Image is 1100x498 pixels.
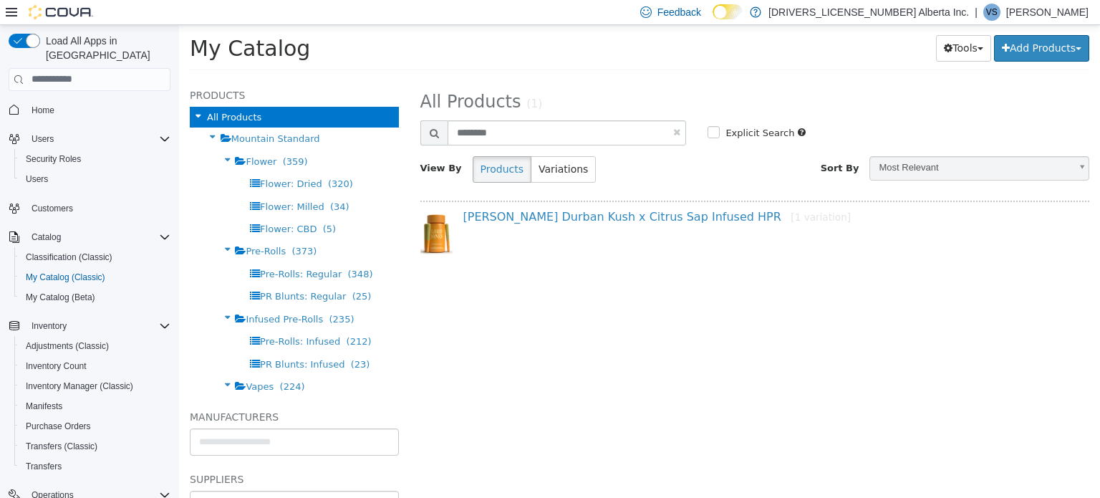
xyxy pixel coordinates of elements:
span: Customers [32,203,73,214]
small: (1) [347,72,363,85]
span: Most Relevant [691,132,891,154]
span: Manifests [20,398,170,415]
span: My Catalog (Beta) [26,292,95,303]
button: Users [14,169,176,189]
span: Pre-Rolls: Regular [81,244,163,254]
span: Inventory Manager (Classic) [26,380,133,392]
button: My Catalog (Beta) [14,287,176,307]
span: Manifests [26,401,62,412]
a: Transfers [20,458,67,475]
span: Pre-Rolls [67,221,107,231]
p: [PERSON_NAME] [1006,4,1089,21]
span: Users [32,133,54,145]
img: 150 [241,186,274,231]
button: Home [3,100,176,120]
span: Purchase Orders [26,421,91,432]
a: My Catalog (Classic) [20,269,111,286]
span: Mountain Standard [52,108,141,119]
span: Home [32,105,54,116]
span: Dark Mode [713,19,713,20]
span: Feedback [657,5,701,19]
span: Purchase Orders [20,418,170,435]
a: Customers [26,200,79,217]
a: Users [20,171,54,188]
span: (212) [168,311,193,322]
p: | [975,4,978,21]
span: VS [986,4,998,21]
span: Sort By [642,138,680,148]
span: Load All Apps in [GEOGRAPHIC_DATA] [40,34,170,62]
span: Catalog [32,231,61,243]
span: Security Roles [20,150,170,168]
span: (5) [144,198,157,209]
span: My Catalog (Classic) [20,269,170,286]
a: Security Roles [20,150,87,168]
span: Users [26,173,48,185]
span: Flower: CBD [81,198,137,209]
a: Adjustments (Classic) [20,337,115,355]
h5: Manufacturers [11,383,220,401]
span: Adjustments (Classic) [20,337,170,355]
span: Inventory [26,317,170,335]
img: Cova [29,5,93,19]
a: Classification (Classic) [20,249,118,266]
span: Infused Pre-Rolls [67,289,144,300]
span: Vapes [67,356,95,367]
span: Transfers [20,458,170,475]
button: My Catalog (Classic) [14,267,176,287]
button: Inventory Count [14,356,176,376]
span: View By [241,138,283,148]
button: Purchase Orders [14,416,176,436]
button: Inventory [26,317,72,335]
span: Flower: Milled [81,176,145,187]
span: (34) [151,176,170,187]
span: (320) [149,153,174,164]
span: Home [26,101,170,119]
button: Security Roles [14,149,176,169]
button: Transfers (Classic) [14,436,176,456]
button: Classification (Classic) [14,247,176,267]
button: Inventory Manager (Classic) [14,376,176,396]
button: Variations [352,131,417,158]
span: My Catalog (Beta) [20,289,170,306]
a: Home [26,102,60,119]
div: Victor Sandoval Ortiz [983,4,1000,21]
span: Inventory Manager (Classic) [20,378,170,395]
span: (235) [150,289,175,300]
span: PR Blunts: Infused [81,334,165,345]
a: [PERSON_NAME] Durban Kush x Citrus Sap Infused HPR[1 variation] [284,185,672,198]
button: Users [26,130,59,148]
span: Inventory Count [26,360,87,372]
button: Inventory [3,316,176,336]
a: Transfers (Classic) [20,438,103,455]
button: Adjustments (Classic) [14,336,176,356]
span: (25) [173,266,193,277]
span: Flower: Dried [81,153,143,164]
button: Customers [3,198,176,219]
span: Transfers (Classic) [20,438,170,455]
span: Transfers (Classic) [26,441,97,452]
button: Manifests [14,396,176,416]
a: My Catalog (Beta) [20,289,101,306]
span: My Catalog [11,11,131,36]
span: Inventory Count [20,358,170,375]
span: (348) [169,244,194,254]
label: Explicit Search [543,101,615,115]
span: Flower [67,131,97,142]
span: PR Blunts: Regular [81,266,167,277]
span: All Products [241,67,342,87]
span: Catalog [26,229,170,246]
p: [DRIVERS_LICENSE_NUMBER] Alberta Inc. [768,4,969,21]
h5: Products [11,62,220,79]
span: All Products [28,87,82,97]
button: Products [294,131,352,158]
small: [1 variation] [612,186,672,198]
button: Add Products [815,10,910,37]
span: (224) [101,356,126,367]
button: Catalog [3,227,176,247]
a: Purchase Orders [20,418,97,435]
h5: Suppliers [11,446,220,463]
button: Catalog [26,229,67,246]
span: Customers [26,199,170,217]
span: Adjustments (Classic) [26,340,109,352]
